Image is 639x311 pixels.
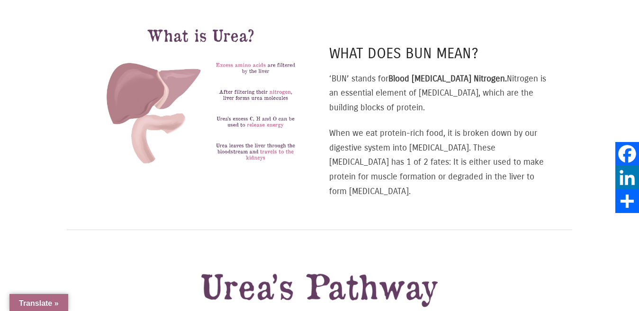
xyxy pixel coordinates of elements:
strong: Blood [MEDICAL_DATA] Nitrogen. [388,73,507,84]
a: LinkedIn [615,166,639,189]
span: Translate » [19,299,59,307]
h4: What does BUN mean? [329,44,548,64]
p: ‘BUN’ stands for Nitrogen is an essential element of [MEDICAL_DATA], which are the building block... [329,71,548,115]
a: Facebook [615,142,639,166]
img: KidneyBasics-Urea.png [91,18,310,182]
p: When we eat protein-rich food, it is broken down by our digestive system into [MEDICAL_DATA]. The... [329,126,548,198]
